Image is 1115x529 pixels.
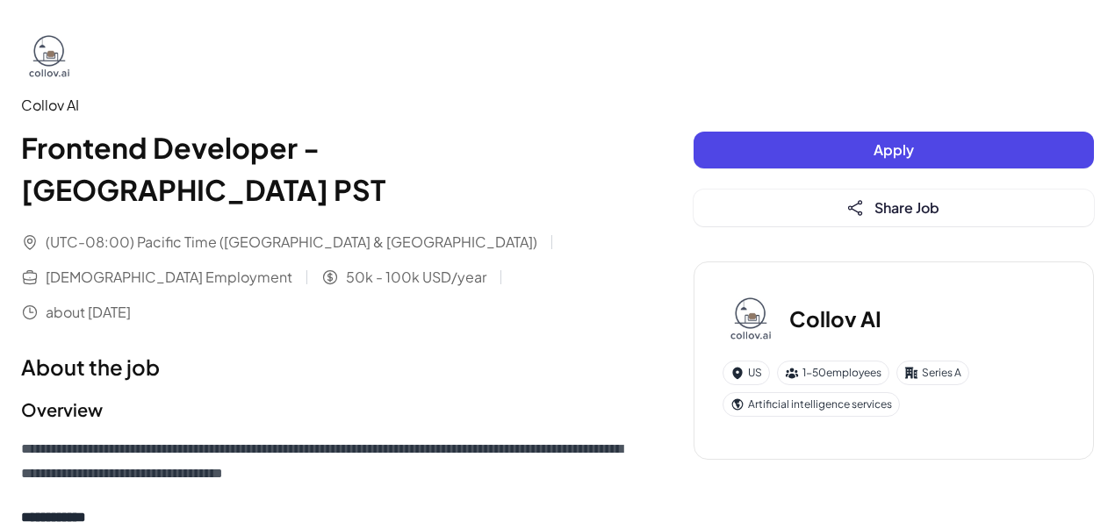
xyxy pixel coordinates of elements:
span: Share Job [874,198,939,217]
span: [DEMOGRAPHIC_DATA] Employment [46,267,292,288]
h3: Collov AI [789,303,881,334]
div: US [723,361,770,385]
div: Artificial intelligence services [723,392,900,417]
div: Series A [896,361,969,385]
img: Co [723,290,779,347]
span: (UTC-08:00) Pacific Time ([GEOGRAPHIC_DATA] & [GEOGRAPHIC_DATA]) [46,232,537,253]
button: Apply [694,132,1094,168]
span: about [DATE] [46,302,131,323]
h1: About the job [21,351,623,382]
h2: Overview [21,397,623,423]
button: Share Job [694,189,1094,226]
span: Apply [874,140,914,159]
img: Co [21,28,77,84]
span: 50k - 100k USD/year [346,267,486,288]
div: Collov AI [21,95,623,116]
div: 1-50 employees [777,361,889,385]
h1: Frontend Developer - [GEOGRAPHIC_DATA] PST [21,126,623,211]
